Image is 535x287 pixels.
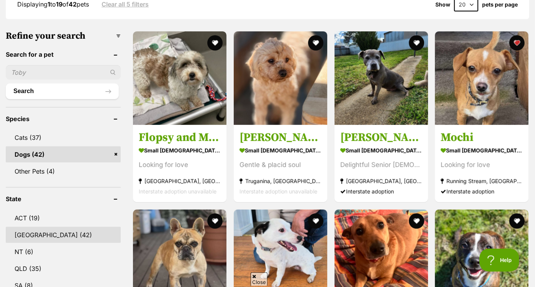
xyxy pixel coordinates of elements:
div: Interstate adoption [340,186,422,197]
a: [GEOGRAPHIC_DATA] (42) [6,227,121,243]
strong: small [DEMOGRAPHIC_DATA] Dog [441,145,523,156]
span: Displaying to of pets [17,0,89,8]
header: State [6,195,121,202]
button: favourite [509,213,525,229]
a: QLD (35) [6,261,121,277]
input: Toby [6,65,121,80]
a: Dogs (42) [6,146,121,162]
img: Sara - Staffordshire Bull Terrier Dog [335,31,428,125]
div: Interstate adoption [441,186,523,197]
div: Looking for love [441,160,523,170]
a: ACT (19) [6,210,121,226]
a: [PERSON_NAME] small [DEMOGRAPHIC_DATA] Dog Delightful Senior [DEMOGRAPHIC_DATA] [GEOGRAPHIC_DATA]... [335,125,428,202]
h3: [PERSON_NAME] [340,130,422,145]
header: Search for a pet [6,51,121,58]
span: Interstate adoption unavailable [240,188,317,195]
strong: 42 [69,0,77,8]
strong: Running Stream, [GEOGRAPHIC_DATA] [441,176,523,186]
strong: 19 [56,0,62,8]
button: favourite [409,213,424,229]
h3: Refine your search [6,31,121,41]
span: Show [435,2,450,8]
h3: [PERSON_NAME] [240,130,322,145]
a: [PERSON_NAME] small [DEMOGRAPHIC_DATA] Dog Gentle & placid soul Truganina, [GEOGRAPHIC_DATA] Inte... [234,125,327,202]
span: Close [251,272,267,286]
button: Search [6,84,119,99]
strong: [GEOGRAPHIC_DATA], [GEOGRAPHIC_DATA] [139,176,221,186]
a: Flopsy and Mopsy small [DEMOGRAPHIC_DATA] Dog Looking for love [GEOGRAPHIC_DATA], [GEOGRAPHIC_DAT... [133,125,226,202]
button: favourite [409,35,424,51]
strong: small [DEMOGRAPHIC_DATA] Dog [340,145,422,156]
iframe: Help Scout Beacon - Open [479,249,520,272]
a: Other Pets (4) [6,163,121,179]
a: Mochi small [DEMOGRAPHIC_DATA] Dog Looking for love Running Stream, [GEOGRAPHIC_DATA] Interstate ... [435,125,528,202]
span: Interstate adoption unavailable [139,188,217,195]
button: favourite [308,213,323,229]
div: Gentle & placid soul [240,160,322,170]
div: Delightful Senior [DEMOGRAPHIC_DATA] [340,160,422,170]
h3: Flopsy and Mopsy [139,130,221,145]
strong: [GEOGRAPHIC_DATA], [GEOGRAPHIC_DATA] [340,176,422,186]
a: Clear all 5 filters [102,1,149,8]
strong: small [DEMOGRAPHIC_DATA] Dog [139,145,221,156]
strong: small [DEMOGRAPHIC_DATA] Dog [240,145,322,156]
img: Flopsy and Mopsy - Maltese x Shih Tzu Dog [133,31,226,125]
button: favourite [207,213,223,229]
img: Mochi - Fox Terrier (Smooth) x Chihuahua Dog [435,31,528,125]
strong: 1 [48,0,50,8]
button: favourite [308,35,323,51]
img: Quinn - Poodle (Miniature) Dog [234,31,327,125]
button: favourite [509,35,525,51]
button: favourite [207,35,223,51]
a: Cats (37) [6,130,121,146]
label: pets per page [482,2,518,8]
h3: Mochi [441,130,523,145]
div: Looking for love [139,160,221,170]
strong: Truganina, [GEOGRAPHIC_DATA] [240,176,322,186]
header: Species [6,115,121,122]
a: NT (6) [6,244,121,260]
